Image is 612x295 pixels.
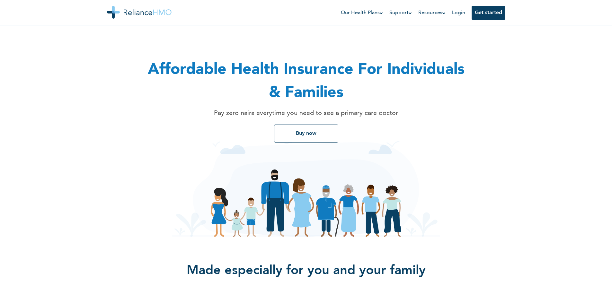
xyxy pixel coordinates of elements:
[389,9,412,17] a: Support
[472,6,505,20] button: Get started
[107,242,505,290] h2: Made especially for you and your family
[107,6,172,19] img: Reliance HMO's Logo
[274,125,338,143] button: Buy now
[146,58,467,105] h1: Affordable Health Insurance For Individuals & Families
[162,108,451,118] p: Pay zero naira everytime you need to see a primary care doctor
[418,9,446,17] a: Resources
[341,9,383,17] a: Our Health Plans
[452,10,465,15] a: Login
